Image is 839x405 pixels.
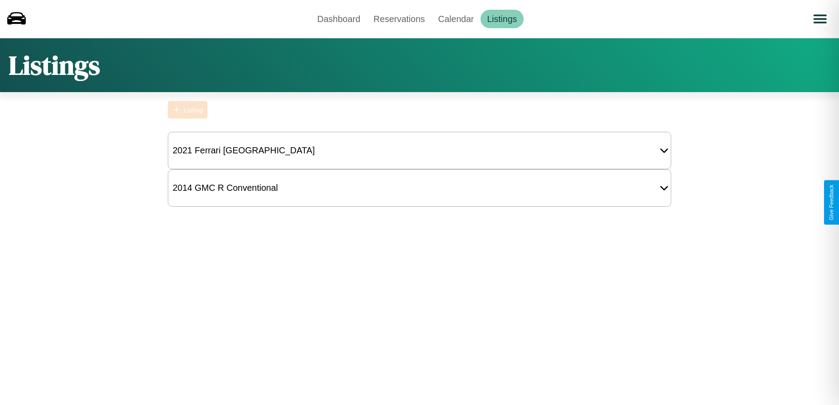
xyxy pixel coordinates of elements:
[480,10,524,28] a: Listings
[168,101,207,119] button: Listing
[9,47,100,83] h1: Listings
[168,141,319,160] div: 2021 Ferrari [GEOGRAPHIC_DATA]
[184,106,203,114] div: Listing
[168,178,282,197] div: 2014 GMC R Conventional
[367,10,432,28] a: Reservations
[310,10,367,28] a: Dashboard
[808,7,832,31] button: Open menu
[432,10,480,28] a: Calendar
[828,185,835,220] div: Give Feedback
